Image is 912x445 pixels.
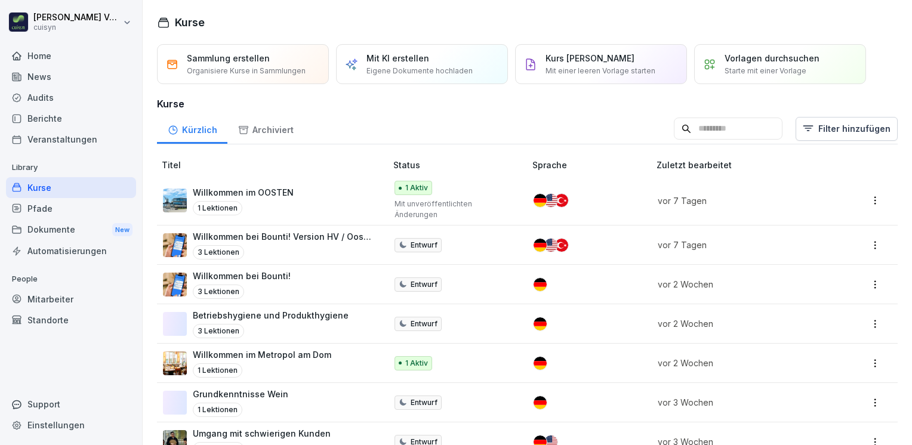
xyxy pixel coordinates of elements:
[658,194,822,207] p: vor 7 Tagen
[163,351,187,375] img: j5tzse9oztc65uavxh9ek5hz.png
[405,183,428,193] p: 1 Aktiv
[6,66,136,87] a: News
[193,388,288,400] p: Grundkenntnisse Wein
[193,309,349,322] p: Betriebshygiene und Produkthygiene
[193,403,242,417] p: 1 Lektionen
[534,194,547,207] img: de.svg
[157,97,898,111] h3: Kurse
[6,129,136,150] a: Veranstaltungen
[658,317,822,330] p: vor 2 Wochen
[163,273,187,296] img: clmcxro13oho52ealz0w3cpa.png
[157,113,227,144] a: Kürzlich
[395,199,513,220] p: Mit unveröffentlichten Änderungen
[796,117,898,141] button: Filter hinzufügen
[546,66,655,76] p: Mit einer leeren Vorlage starten
[227,113,304,144] a: Archiviert
[33,23,121,32] p: cuisyn
[193,427,331,440] p: Umgang mit schwierigen Kunden
[193,324,244,338] p: 3 Lektionen
[366,66,473,76] p: Eigene Dokumente hochladen
[6,310,136,330] a: Standorte
[33,13,121,23] p: [PERSON_NAME] Völsch
[187,66,306,76] p: Organisiere Kurse in Sammlungen
[534,317,547,330] img: de.svg
[163,233,187,257] img: clmcxro13oho52ealz0w3cpa.png
[6,177,136,198] a: Kurse
[532,159,651,171] p: Sprache
[193,201,242,215] p: 1 Lektionen
[546,52,634,64] p: Kurs [PERSON_NAME]
[366,52,429,64] p: Mit KI erstellen
[555,239,568,252] img: tr.svg
[658,278,822,291] p: vor 2 Wochen
[6,219,136,241] div: Dokumente
[193,186,294,199] p: Willkommen im OOSTEN
[162,159,389,171] p: Titel
[555,194,568,207] img: tr.svg
[193,363,242,378] p: 1 Lektionen
[544,194,557,207] img: us.svg
[6,198,136,219] a: Pfade
[163,188,187,212] img: ix1ykoc2zihs2snthutkekki.png
[6,87,136,108] a: Audits
[411,397,437,408] p: Entwurf
[534,278,547,291] img: de.svg
[658,396,822,409] p: vor 3 Wochen
[6,394,136,415] div: Support
[193,245,244,259] p: 3 Lektionen
[534,357,547,370] img: de.svg
[6,108,136,129] a: Berichte
[405,358,428,369] p: 1 Aktiv
[534,239,547,252] img: de.svg
[658,239,822,251] p: vor 7 Tagen
[6,158,136,177] p: Library
[193,285,244,299] p: 3 Lektionen
[534,396,547,409] img: de.svg
[725,66,806,76] p: Starte mit einer Vorlage
[6,240,136,261] a: Automatisierungen
[112,223,133,237] div: New
[544,239,557,252] img: us.svg
[6,415,136,435] a: Einstellungen
[411,240,437,251] p: Entwurf
[658,357,822,369] p: vor 2 Wochen
[6,45,136,66] a: Home
[657,159,836,171] p: Zuletzt bearbeitet
[175,14,205,30] h1: Kurse
[411,319,437,329] p: Entwurf
[193,270,291,282] p: Willkommen bei Bounti!
[193,230,374,243] p: Willkommen bei Bounti! Version HV / Oosten
[725,52,819,64] p: Vorlagen durchsuchen
[187,52,270,64] p: Sammlung erstellen
[6,289,136,310] a: Mitarbeiter
[6,270,136,289] p: People
[393,159,528,171] p: Status
[411,279,437,290] p: Entwurf
[6,219,136,241] a: DokumenteNew
[193,348,331,361] p: Willkommen im Metropol am Dom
